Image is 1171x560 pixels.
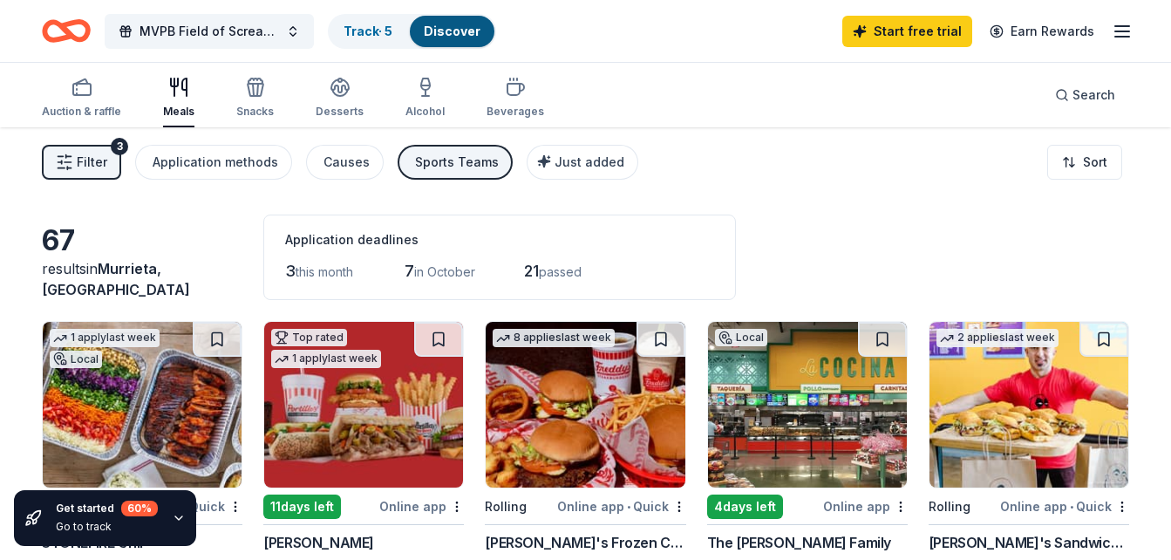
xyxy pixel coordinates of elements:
a: Start free trial [842,16,972,47]
div: Online app [379,495,464,517]
button: Application methods [135,145,292,180]
button: Filter3 [42,145,121,180]
div: Online app Quick [557,495,686,517]
span: Search [1072,85,1115,106]
span: 21 [524,262,539,280]
a: Home [42,10,91,51]
span: Filter [77,152,107,173]
div: 8 applies last week [493,329,615,347]
button: MVPB Field of Screams Fall Festival [105,14,314,49]
img: Image for Portillo's [264,322,463,488]
div: Snacks [236,105,274,119]
img: Image for Ike's Sandwiches [929,322,1128,488]
div: Beverages [487,105,544,119]
button: Just added [527,145,638,180]
div: Online app [823,495,908,517]
span: Sort [1083,152,1107,173]
div: Go to track [56,520,158,534]
button: Causes [306,145,384,180]
div: Online app Quick [1000,495,1129,517]
div: 2 applies last week [936,329,1059,347]
button: Auction & raffle [42,70,121,127]
span: this month [296,264,353,279]
div: Get started [56,501,158,516]
div: Local [715,329,767,346]
div: Local [50,351,102,368]
div: results [42,258,242,300]
button: Sort [1047,145,1122,180]
div: Application methods [153,152,278,173]
div: 1 apply last week [271,350,381,368]
div: 1 apply last week [50,329,160,347]
button: Alcohol [405,70,445,127]
button: Snacks [236,70,274,127]
span: MVPB Field of Screams Fall Festival [140,21,279,42]
div: [PERSON_NAME]'s Frozen Custard & Steakburgers [485,532,685,553]
span: Murrieta, [GEOGRAPHIC_DATA] [42,260,190,298]
button: Track· 5Discover [328,14,496,49]
div: Alcohol [405,105,445,119]
div: 3 [111,138,128,155]
span: Just added [555,154,624,169]
div: Desserts [316,105,364,119]
div: 60 % [121,501,158,516]
span: • [1070,500,1073,514]
span: in October [414,264,475,279]
button: Meals [163,70,194,127]
div: Rolling [929,496,970,517]
div: The [PERSON_NAME] Family [707,532,891,553]
span: • [627,500,630,514]
span: 3 [285,262,296,280]
a: Earn Rewards [979,16,1105,47]
div: [PERSON_NAME]'s Sandwiches [929,532,1129,553]
button: Sports Teams [398,145,513,180]
div: Rolling [485,496,527,517]
img: Image for The Gonzalez Family [708,322,907,488]
div: Top rated [271,329,347,346]
div: 11 days left [263,495,341,519]
div: Sports Teams [415,152,499,173]
a: Discover [424,24,480,38]
div: Application deadlines [285,229,714,250]
div: Causes [323,152,370,173]
button: Beverages [487,70,544,127]
div: Auction & raffle [42,105,121,119]
div: 4 days left [707,495,783,519]
button: Desserts [316,70,364,127]
a: Track· 5 [344,24,392,38]
span: 7 [405,262,414,280]
img: Image for Freddy's Frozen Custard & Steakburgers [486,322,684,488]
div: [PERSON_NAME] [263,532,374,553]
button: Search [1041,78,1129,113]
span: in [42,260,190,298]
div: Meals [163,105,194,119]
span: passed [539,264,582,279]
div: 67 [42,223,242,258]
img: Image for STONEFIRE Grill [43,322,242,488]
